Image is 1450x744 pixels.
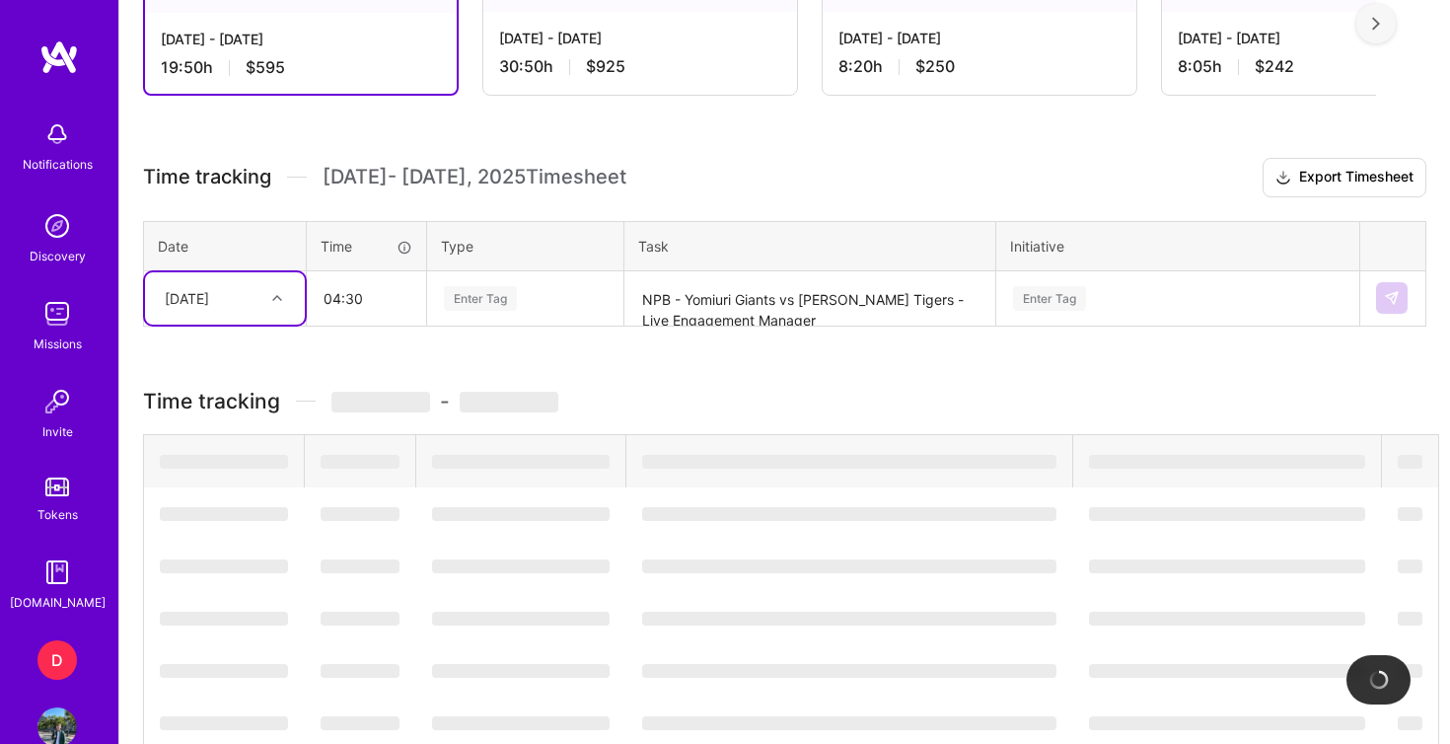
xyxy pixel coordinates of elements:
span: ‌ [1089,507,1365,521]
span: ‌ [331,392,430,412]
span: ‌ [1398,716,1422,730]
span: ‌ [432,559,610,573]
input: HH:MM [308,272,425,325]
span: ‌ [432,455,610,469]
span: ‌ [1089,612,1365,626]
div: Notifications [23,154,93,175]
div: Discovery [30,246,86,266]
span: [DATE] - [DATE] , 2025 Timesheet [323,165,626,189]
div: [DATE] - [DATE] [838,28,1121,48]
h3: Time tracking [143,389,1426,413]
span: ‌ [642,559,1056,573]
span: ‌ [432,716,610,730]
span: ‌ [1398,507,1422,521]
span: ‌ [460,392,558,412]
img: logo [39,39,79,75]
span: - [331,389,558,413]
span: ‌ [1089,455,1365,469]
span: ‌ [1089,559,1365,573]
div: Initiative [1010,236,1345,257]
span: $925 [586,56,625,77]
span: ‌ [160,559,288,573]
span: ‌ [321,455,399,469]
img: discovery [37,206,77,246]
span: ‌ [160,507,288,521]
img: guide book [37,553,77,592]
img: loading [1367,668,1391,692]
div: D [37,640,77,680]
div: Enter Tag [1013,283,1086,314]
i: icon Chevron [272,293,282,303]
div: [DATE] - [DATE] [161,29,441,49]
img: tokens [45,478,69,496]
span: ‌ [1089,664,1365,678]
span: ‌ [321,507,399,521]
th: Type [427,221,624,270]
img: Submit [1384,290,1400,306]
span: ‌ [432,664,610,678]
span: $595 [246,57,285,78]
span: ‌ [1398,559,1422,573]
i: icon Download [1275,168,1291,188]
img: teamwork [37,294,77,334]
a: D [33,640,82,680]
span: ‌ [642,455,1056,469]
span: ‌ [321,559,399,573]
span: $250 [915,56,955,77]
span: ‌ [1089,716,1365,730]
span: Time tracking [143,165,271,189]
div: Time [321,236,412,257]
img: Invite [37,382,77,421]
span: ‌ [160,612,288,626]
div: 30:50 h [499,56,781,77]
span: ‌ [160,716,288,730]
img: bell [37,114,77,154]
span: ‌ [321,716,399,730]
th: Date [144,221,307,270]
span: ‌ [321,664,399,678]
span: ‌ [1398,664,1422,678]
th: Task [624,221,996,270]
span: ‌ [432,507,610,521]
div: Tokens [37,504,78,525]
img: right [1372,17,1380,31]
div: 19:50 h [161,57,441,78]
span: ‌ [160,664,288,678]
span: ‌ [642,716,1056,730]
span: $242 [1255,56,1294,77]
span: ‌ [642,612,1056,626]
div: Missions [34,334,82,354]
span: ‌ [160,455,288,469]
div: [DATE] - [DATE] [499,28,781,48]
span: ‌ [321,612,399,626]
span: ‌ [1398,612,1422,626]
span: ‌ [642,664,1056,678]
div: Enter Tag [444,283,517,314]
span: ‌ [432,612,610,626]
div: Invite [42,421,73,442]
div: [DOMAIN_NAME] [10,592,106,613]
span: ‌ [642,507,1056,521]
span: ‌ [1398,455,1422,469]
div: 8:20 h [838,56,1121,77]
div: [DATE] [165,288,209,309]
button: Export Timesheet [1263,158,1426,197]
